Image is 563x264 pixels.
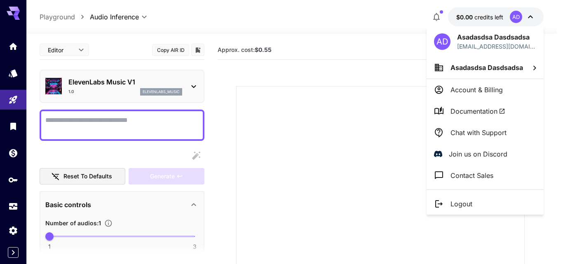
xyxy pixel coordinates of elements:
[450,85,503,95] p: Account & Billing
[427,56,544,79] button: Asadasdsa Dasdsadsa
[449,149,507,159] p: Join us on Discord
[450,128,507,138] p: Chat with Support
[450,199,472,209] p: Logout
[450,63,523,72] span: Asadasdsa Dasdsadsa
[457,42,536,51] p: [EMAIL_ADDRESS][DOMAIN_NAME]
[450,106,505,116] span: Documentation
[434,33,450,50] div: AD
[450,171,493,180] p: Contact Sales
[457,32,536,42] p: Asadasdsa Dasdsadsa
[457,42,536,51] div: potenciana9674@uorak.com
